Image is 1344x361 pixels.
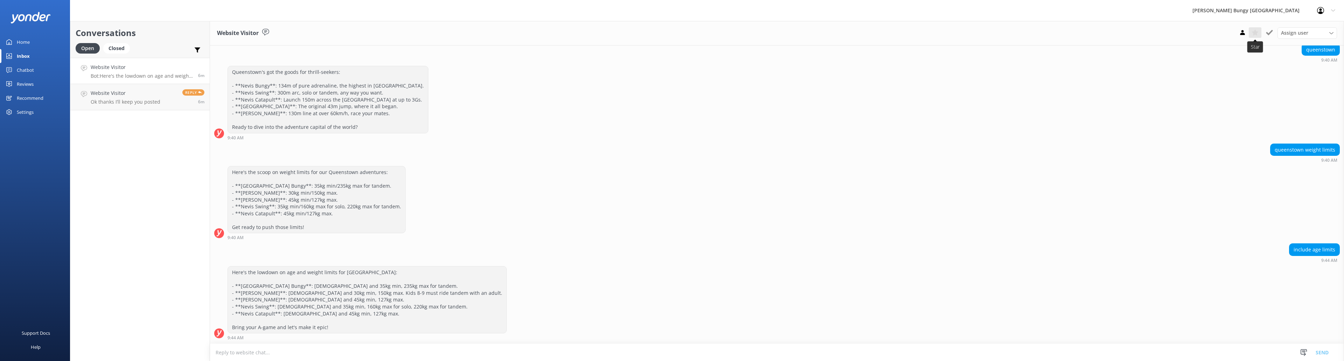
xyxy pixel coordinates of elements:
div: Chatbot [17,63,34,77]
p: Bot: Here's the lowdown on age and weight limits for [GEOGRAPHIC_DATA]: - **[GEOGRAPHIC_DATA] Bun... [91,73,193,79]
div: Home [17,35,30,49]
span: Sep 14 2025 09:44am (UTC +12:00) Pacific/Auckland [198,72,204,78]
div: Here's the lowdown on age and weight limits for [GEOGRAPHIC_DATA]: - **[GEOGRAPHIC_DATA] Bungy**:... [228,266,506,333]
h4: Website Visitor [91,63,193,71]
strong: 9:44 AM [1321,258,1337,263]
span: Assign user [1281,29,1308,37]
div: Reviews [17,77,34,91]
strong: 9:40 AM [1321,158,1337,162]
a: Website VisitorBot:Here's the lowdown on age and weight limits for [GEOGRAPHIC_DATA]: - **[GEOGRA... [70,58,210,84]
div: Sep 14 2025 09:40am (UTC +12:00) Pacific/Auckland [1302,57,1340,62]
div: Assign User [1277,27,1337,39]
div: Closed [103,43,130,54]
div: Open [76,43,100,54]
div: Sep 14 2025 09:40am (UTC +12:00) Pacific/Auckland [1270,158,1340,162]
div: Sep 14 2025 09:40am (UTC +12:00) Pacific/Auckland [227,135,428,140]
div: Queenstown's got the goods for thrill-seekers: - **Nevis Bungy**: 134m of pure adrenaline, the hi... [228,66,428,133]
h3: Website Visitor [217,29,259,38]
div: Inbox [17,49,30,63]
div: queenstown [1302,44,1339,56]
span: Reply [182,89,204,96]
div: Help [31,340,41,354]
div: Settings [17,105,34,119]
a: Website VisitorOk thanks I’ll keep you postedReply6m [70,84,210,110]
div: Sep 14 2025 09:44am (UTC +12:00) Pacific/Auckland [227,335,507,340]
div: Here's the scoop on weight limits for our Queenstown adventures: - **[GEOGRAPHIC_DATA] Bungy**: 3... [228,166,405,233]
h2: Conversations [76,26,204,40]
p: Ok thanks I’ll keep you posted [91,99,160,105]
a: Open [76,44,103,52]
div: Support Docs [22,326,50,340]
div: include age limits [1289,244,1339,256]
h4: Website Visitor [91,89,160,97]
strong: 9:40 AM [1321,58,1337,62]
div: queenstown weight limits [1270,144,1339,156]
strong: 9:44 AM [227,336,244,340]
strong: 9:40 AM [227,236,244,240]
div: Recommend [17,91,43,105]
strong: 9:40 AM [227,136,244,140]
div: Sep 14 2025 09:40am (UTC +12:00) Pacific/Auckland [227,235,406,240]
img: yonder-white-logo.png [10,12,51,23]
span: Sep 14 2025 09:41am (UTC +12:00) Pacific/Auckland [198,99,204,105]
div: Sep 14 2025 09:44am (UTC +12:00) Pacific/Auckland [1289,258,1340,263]
a: Closed [103,44,133,52]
